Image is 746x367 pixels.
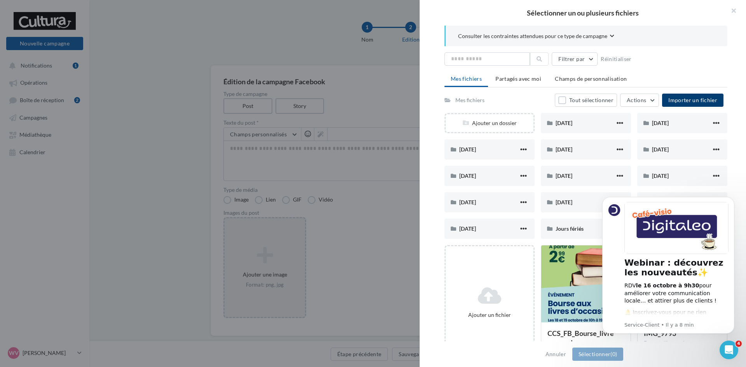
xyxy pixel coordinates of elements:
[668,97,717,103] span: Importer un fichier
[556,146,572,153] span: [DATE]
[627,97,646,103] span: Actions
[458,32,607,40] span: Consulter les contraintes attendues pour ce type de campagne
[455,96,485,104] div: Mes fichiers
[572,348,623,361] button: Sélectionner(0)
[720,341,738,359] iframe: Intercom live chat
[446,119,533,127] div: Ajouter un dossier
[556,225,584,232] span: Jours fériés
[620,94,659,107] button: Actions
[495,75,541,82] span: Partagés avec moi
[591,187,746,363] iframe: Intercom notifications message
[556,172,572,179] span: [DATE]
[458,32,614,42] button: Consulter les contraintes attendues pour ce type de campagne
[662,94,723,107] button: Importer un fichier
[555,75,627,82] span: Champs de personnalisation
[598,54,635,64] button: Réinitialiser
[451,75,482,82] span: Mes fichiers
[449,311,530,319] div: Ajouter un fichier
[432,9,734,16] h2: Sélectionner un ou plusieurs fichiers
[555,94,617,107] button: Tout sélectionner
[556,120,572,126] span: [DATE]
[652,146,669,153] span: [DATE]
[542,350,569,359] button: Annuler
[459,172,476,179] span: [DATE]
[547,329,614,347] span: CCS_FB_Bourse_livres_occasion
[736,341,742,347] span: 4
[459,199,476,205] span: [DATE]
[459,146,476,153] span: [DATE]
[459,225,476,232] span: [DATE]
[552,52,598,66] button: Filtrer par
[652,172,669,179] span: [DATE]
[556,199,572,205] span: [DATE]
[652,120,669,126] span: [DATE]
